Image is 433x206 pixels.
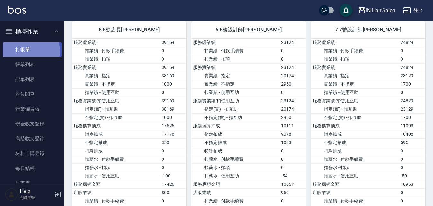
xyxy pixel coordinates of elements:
[311,138,399,147] td: 不指定抽成
[279,80,306,88] td: 2950
[399,163,425,172] td: 0
[191,197,279,205] td: 扣業績 - 付款手續費
[72,122,160,130] td: 服務換算抽成
[279,39,306,47] td: 23124
[191,155,279,163] td: 扣薪水 - 付款手續費
[8,6,26,14] img: Logo
[191,130,279,138] td: 指定抽成
[72,55,160,63] td: 扣業績 - 扣項
[160,47,186,55] td: 0
[311,113,399,122] td: 不指定(實) - 扣互助
[160,97,186,105] td: 39169
[72,39,160,47] td: 服務虛業績
[279,63,306,72] td: 23124
[279,138,306,147] td: 1033
[311,197,399,205] td: 扣業績 - 付款手續費
[279,97,306,105] td: 23124
[399,188,425,197] td: 0
[399,122,425,130] td: 11003
[399,172,425,180] td: -50
[20,188,52,195] h5: Livia
[191,80,279,88] td: 實業績 - 不指定
[399,80,425,88] td: 1700
[199,27,298,33] span: 6 6號設計師[PERSON_NAME]
[399,155,425,163] td: 0
[399,97,425,105] td: 24829
[191,180,279,188] td: 服務應領金額
[311,130,399,138] td: 指定抽成
[279,172,306,180] td: -54
[191,163,279,172] td: 扣薪水 - 扣項
[3,116,62,131] a: 現金收支登錄
[311,147,399,155] td: 特殊抽成
[311,72,399,80] td: 實業績 - 指定
[399,63,425,72] td: 24829
[191,47,279,55] td: 扣業績 - 付款手續費
[366,6,395,14] div: IN Hair Salon
[191,39,279,47] td: 服務虛業績
[401,4,425,16] button: 登出
[191,188,279,197] td: 店販業績
[399,197,425,205] td: 0
[311,180,399,188] td: 服務應領金額
[191,55,279,63] td: 扣業績 - 扣項
[279,88,306,97] td: 0
[160,88,186,97] td: 0
[3,57,62,72] a: 帳單列表
[279,163,306,172] td: 0
[311,39,399,47] td: 服務虛業績
[160,105,186,113] td: 38169
[160,197,186,205] td: 0
[160,180,186,188] td: 17426
[3,161,62,176] a: 每日結帳
[3,176,62,191] a: 排班表
[279,113,306,122] td: 2950
[160,72,186,80] td: 38169
[311,163,399,172] td: 扣薪水 - 扣項
[160,63,186,72] td: 39169
[279,72,306,80] td: 20174
[72,163,160,172] td: 扣薪水 - 扣項
[160,147,186,155] td: 0
[399,130,425,138] td: 10408
[72,80,160,88] td: 實業績 - 不指定
[160,122,186,130] td: 17526
[279,47,306,55] td: 0
[191,88,279,97] td: 扣業績 - 使用互助
[72,147,160,155] td: 特殊抽成
[72,72,160,80] td: 實業績 - 指定
[399,147,425,155] td: 0
[72,63,160,72] td: 服務實業績
[399,105,425,113] td: 23129
[311,155,399,163] td: 扣薪水 - 付款手續費
[72,97,160,105] td: 服務實業績 扣使用互助
[311,97,399,105] td: 服務實業績 扣使用互助
[311,55,399,63] td: 扣業績 - 扣項
[3,102,62,116] a: 營業儀表板
[3,87,62,101] a: 座位開單
[80,27,179,33] span: 8 8號店長[PERSON_NAME]
[311,105,399,113] td: 指定(實) - 扣互助
[311,172,399,180] td: 扣薪水 - 使用互助
[3,131,62,146] a: 高階收支登錄
[72,188,160,197] td: 店販業績
[311,122,399,130] td: 服務換算抽成
[191,122,279,130] td: 服務換算抽成
[279,180,306,188] td: 10057
[72,155,160,163] td: 扣薪水 - 付款手續費
[72,113,160,122] td: 不指定(實) - 扣互助
[399,39,425,47] td: 24829
[72,197,160,205] td: 扣業績 - 付款手續費
[160,138,186,147] td: 350
[191,105,279,113] td: 指定(實) - 扣互助
[160,80,186,88] td: 1000
[72,172,160,180] td: 扣薪水 - 使用互助
[311,63,399,72] td: 服務實業績
[72,180,160,188] td: 服務應領金額
[191,97,279,105] td: 服務實業績 扣使用互助
[160,113,186,122] td: 1000
[191,138,279,147] td: 不指定抽成
[72,88,160,97] td: 扣業績 - 使用互助
[160,188,186,197] td: 800
[279,122,306,130] td: 10111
